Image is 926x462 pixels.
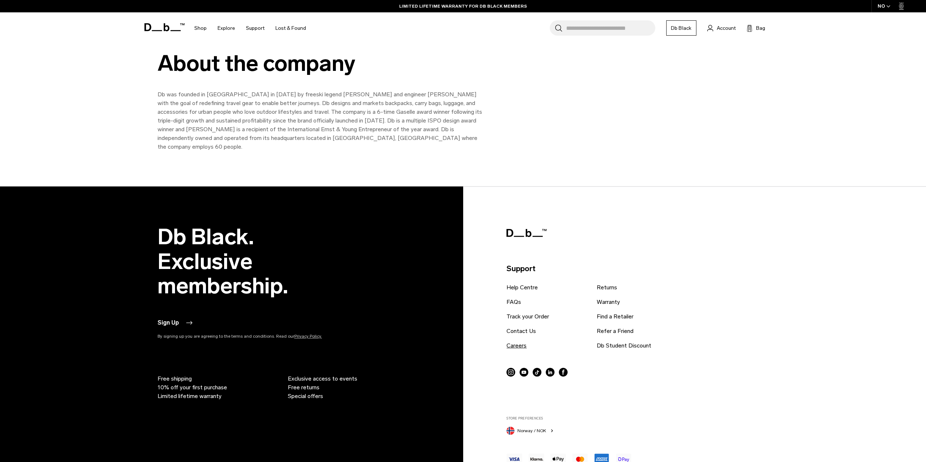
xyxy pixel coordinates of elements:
a: Lost & Found [275,15,306,41]
a: Db Student Discount [597,341,651,350]
span: Free returns [288,383,319,392]
a: Help Centre [506,283,538,292]
span: 10% off your first purchase [158,383,227,392]
div: About the company [158,51,485,76]
a: Explore [218,15,235,41]
a: Returns [597,283,617,292]
a: Support [246,15,265,41]
button: Norway Norway / NOK [506,425,555,435]
a: FAQs [506,298,521,306]
a: Find a Retailer [597,312,633,321]
a: Careers [506,341,526,350]
span: Bag [756,24,765,32]
span: Free shipping [158,374,192,383]
a: Account [707,24,736,32]
a: Db Black [666,20,696,36]
a: Contact Us [506,327,536,336]
button: Bag [747,24,765,32]
span: Special offers [288,392,323,401]
span: Limited lifetime warranty [158,392,222,401]
a: Track your Order [506,312,549,321]
label: Store Preferences [506,416,761,421]
nav: Main Navigation [189,12,311,44]
h2: Db Black. Exclusive membership. [158,225,354,298]
a: LIMITED LIFETIME WARRANTY FOR DB BLACK MEMBERS [399,3,527,9]
button: Sign Up [158,318,194,327]
p: Support [506,263,761,274]
span: Exclusive access to events [288,374,357,383]
a: Privacy Policy. [294,334,322,339]
span: Norway / NOK [517,427,546,434]
img: Norway [506,427,514,435]
a: Shop [194,15,207,41]
a: Warranty [597,298,620,306]
p: By signing up you are agreeing to the terms and conditions. Read our [158,333,354,340]
span: Account [717,24,736,32]
p: Db was founded in [GEOGRAPHIC_DATA] in [DATE] by freeski legend [PERSON_NAME] and engineer [PERSO... [158,90,485,151]
a: Refer a Friend [597,327,633,336]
